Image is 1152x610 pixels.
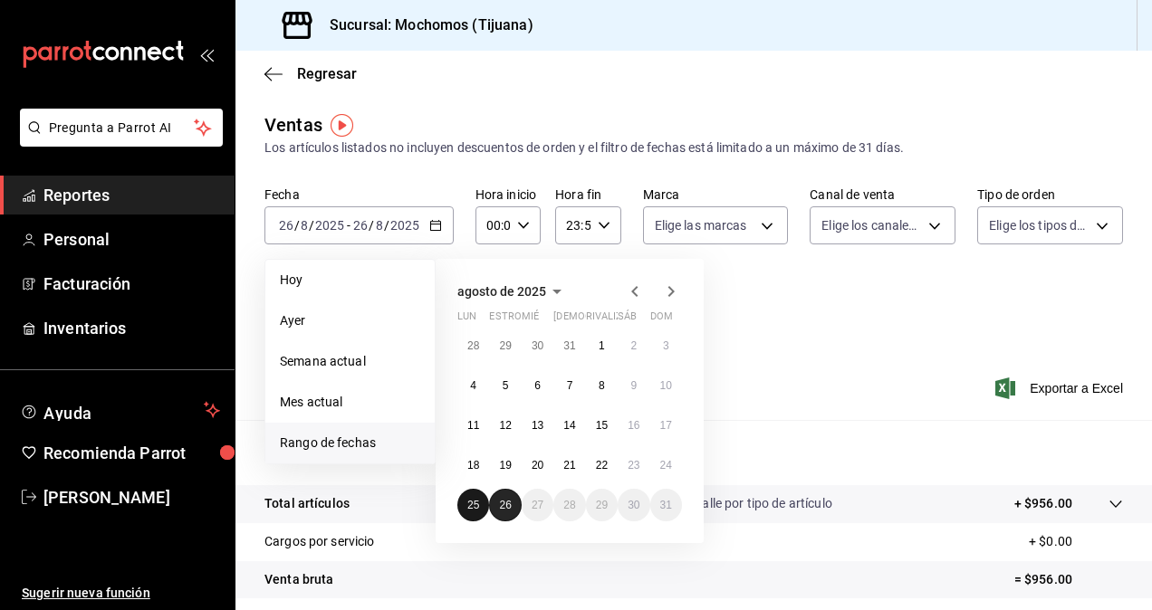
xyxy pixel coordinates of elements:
span: Elige las marcas [655,216,747,234]
p: + $956.00 [1014,494,1072,513]
button: 27 de agosto de 2025 [522,489,553,521]
p: = $956.00 [1014,570,1123,589]
p: + $0.00 [1029,532,1123,551]
abbr: 17 de agosto de 2025 [660,419,672,432]
a: Pregunta a Parrot AI [13,131,223,150]
abbr: 8 de agosto de 2025 [599,379,605,392]
span: agosto de 2025 [457,284,546,299]
button: 31 de agosto de 2025 [650,489,682,521]
abbr: 6 de agosto de 2025 [534,379,541,392]
button: 8 de agosto de 2025 [586,369,618,402]
input: ---- [389,218,420,233]
abbr: 30 de agosto de 2025 [628,499,639,511]
button: 28 de julio de 2025 [457,329,489,362]
button: 24 de agosto de 2025 [650,449,682,481]
label: Hora inicio [475,188,541,201]
button: 29 de julio de 2025 [489,329,521,362]
button: 3 de agosto de 2025 [650,329,682,362]
font: Exportar a Excel [1030,381,1123,396]
abbr: sábado [618,310,637,329]
button: 31 de julio de 2025 [553,329,585,362]
h3: Sucursal: Mochomos (Tijuana) [315,14,533,36]
button: 19 de agosto de 2025 [489,449,521,481]
span: Hoy [280,271,420,290]
span: - [347,218,350,233]
abbr: 26 de agosto de 2025 [499,499,511,511]
label: Marca [643,188,789,201]
div: Ventas [264,111,322,138]
button: 29 de agosto de 2025 [586,489,618,521]
p: Venta bruta [264,570,333,589]
abbr: 18 de agosto de 2025 [467,459,479,472]
button: 20 de agosto de 2025 [522,449,553,481]
abbr: viernes [586,310,636,329]
button: 12 de agosto de 2025 [489,409,521,442]
span: Semana actual [280,352,420,371]
abbr: 1 de agosto de 2025 [599,339,605,352]
button: 4 de agosto de 2025 [457,369,489,402]
div: Los artículos listados no incluyen descuentos de orden y el filtro de fechas está limitado a un m... [264,138,1123,157]
button: 10 de agosto de 2025 [650,369,682,402]
button: 30 de julio de 2025 [522,329,553,362]
abbr: 31 de julio de 2025 [563,339,575,352]
abbr: miércoles [522,310,539,329]
button: 25 de agosto de 2025 [457,489,489,521]
button: 5 de agosto de 2025 [489,369,521,402]
span: / [294,218,300,233]
abbr: 3 de agosto de 2025 [663,339,669,352]
input: ---- [314,218,345,233]
font: [PERSON_NAME] [43,488,170,507]
abbr: 25 de agosto de 2025 [467,499,479,511]
button: Regresar [264,65,357,82]
button: 18 de agosto de 2025 [457,449,489,481]
button: 7 de agosto de 2025 [553,369,585,402]
font: Inventarios [43,319,126,338]
button: 9 de agosto de 2025 [618,369,649,402]
font: Reportes [43,186,110,205]
button: 6 de agosto de 2025 [522,369,553,402]
font: Facturación [43,274,130,293]
input: -- [278,218,294,233]
span: Rango de fechas [280,434,420,453]
abbr: 7 de agosto de 2025 [567,379,573,392]
label: Fecha [264,188,454,201]
abbr: 12 de agosto de 2025 [499,419,511,432]
button: 14 de agosto de 2025 [553,409,585,442]
abbr: 2 de agosto de 2025 [630,339,637,352]
span: / [369,218,374,233]
button: 22 de agosto de 2025 [586,449,618,481]
abbr: domingo [650,310,673,329]
button: 1 de agosto de 2025 [586,329,618,362]
abbr: martes [489,310,546,329]
abbr: 29 de agosto de 2025 [596,499,608,511]
button: 21 de agosto de 2025 [553,449,585,481]
span: Pregunta a Parrot AI [49,119,195,138]
font: Sugerir nueva función [22,586,150,600]
abbr: 21 de agosto de 2025 [563,459,575,472]
abbr: 29 de julio de 2025 [499,339,511,352]
span: Regresar [297,65,357,82]
input: -- [375,218,384,233]
abbr: 19 de agosto de 2025 [499,459,511,472]
font: Recomienda Parrot [43,443,186,462]
abbr: 4 de agosto de 2025 [470,379,476,392]
p: Cargos por servicio [264,532,375,551]
span: Elige los tipos de orden [989,216,1090,234]
button: 13 de agosto de 2025 [522,409,553,442]
abbr: 30 de julio de 2025 [532,339,543,352]
abbr: 23 de agosto de 2025 [628,459,639,472]
abbr: 28 de julio de 2025 [467,339,479,352]
button: open_drawer_menu [199,47,214,62]
span: Ayer [280,311,420,330]
button: 30 de agosto de 2025 [618,489,649,521]
button: 28 de agosto de 2025 [553,489,585,521]
abbr: 13 de agosto de 2025 [532,419,543,432]
img: Marcador de información sobre herramientas [331,114,353,137]
abbr: 11 de agosto de 2025 [467,419,479,432]
button: Pregunta a Parrot AI [20,109,223,147]
abbr: 16 de agosto de 2025 [628,419,639,432]
label: Canal de venta [810,188,955,201]
button: 16 de agosto de 2025 [618,409,649,442]
input: -- [352,218,369,233]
